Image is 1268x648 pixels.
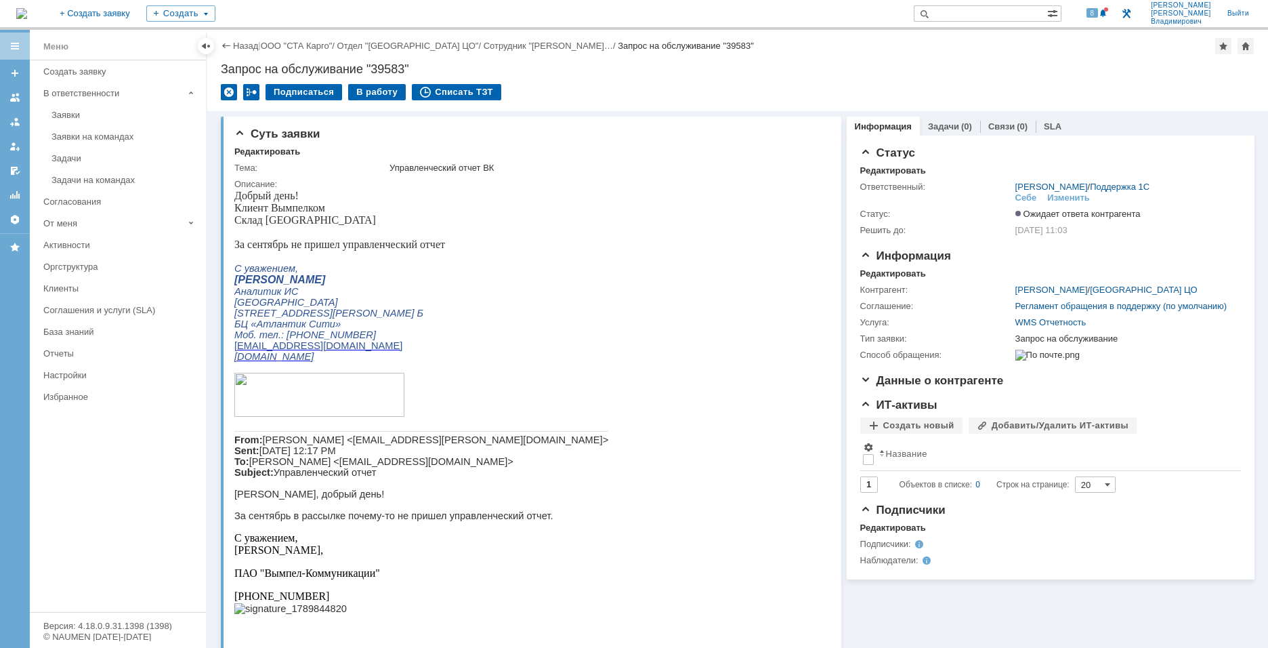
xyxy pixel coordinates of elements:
span: Данные о контрагенте [860,374,1004,387]
div: Версия: 4.18.0.9.31.1398 (1398) [43,622,192,630]
div: Тип заявки: [860,333,1013,344]
a: Перейти в интерфейс администратора [1118,5,1135,22]
a: Заявки на командах [46,126,203,147]
div: Запрос на обслуживание "39583" [221,62,1254,76]
div: Задачи [51,153,198,163]
a: Заявки на командах [4,87,26,108]
span: Настройки [863,442,874,453]
div: Клиенты [43,283,198,293]
div: В ответственности [43,88,183,98]
img: logo [16,8,27,19]
div: Запрос на обслуживание [1015,333,1235,344]
a: Отчеты [4,184,26,206]
div: © NAUMEN [DATE]-[DATE] [43,632,192,641]
div: / [1015,285,1198,296]
a: Создать заявку [38,61,203,82]
a: Мои согласования [4,160,26,182]
a: Соглашения и услуги (SLA) [38,300,203,321]
span: Информация [860,249,951,262]
div: Запрос на обслуживание "39583" [618,41,754,51]
div: | [258,40,260,50]
div: Настройки [43,370,198,380]
i: Строк на странице: [900,477,1070,493]
div: Отчеты [43,348,198,359]
div: / [1015,182,1150,193]
span: Владимирович [1151,18,1211,26]
div: Редактировать [860,523,926,533]
span: [PERSON_NAME] [1151,1,1211,9]
a: Заявки [46,104,203,125]
a: Оргструктура [38,256,203,277]
img: По почте.png [1015,350,1080,361]
div: Себе [1015,193,1037,203]
span: Ожидает ответа контрагента [1015,209,1141,219]
span: Статус [860,146,915,159]
div: Соглашения и услуги (SLA) [43,305,198,315]
div: Название [886,449,927,459]
div: Согласования [43,197,198,207]
a: Мои заявки [4,136,26,157]
span: Расширенный поиск [1047,6,1061,19]
span: ИТ-активы [860,399,937,411]
div: Заявки на командах [51,131,198,142]
a: Задачи [46,148,203,169]
div: Способ обращения: [860,350,1013,361]
a: Сотрудник "[PERSON_NAME]… [484,41,613,51]
a: Активности [38,235,203,256]
div: Наблюдатели: [860,555,996,566]
a: [GEOGRAPHIC_DATA] ЦО [1090,285,1197,295]
a: Задачи [928,121,959,131]
div: Редактировать [860,268,926,279]
a: [PERSON_NAME] [1015,285,1088,295]
a: База знаний [38,321,203,342]
th: Название [876,439,1234,471]
a: Согласования [38,191,203,212]
a: Отчеты [38,343,203,364]
span: Суть заявки [234,127,320,140]
div: Редактировать [860,165,926,176]
div: Активности [43,240,198,250]
span: [PERSON_NAME] [1151,9,1211,18]
div: Ответственный: [860,182,1013,193]
a: WMS Отчетность [1015,317,1086,327]
div: Создать заявку [43,66,198,77]
div: Задачи на командах [51,175,198,185]
div: Статус: [860,209,1013,220]
a: Поддержка 1С [1090,182,1149,192]
a: Настройки [38,365,203,386]
div: Добавить в избранное [1215,38,1231,54]
div: Редактировать [234,146,300,157]
div: Оргструктура [43,262,198,272]
div: Подписчики: [860,539,996,550]
div: Соглашение: [860,301,1013,312]
div: Работа с массовостью [243,84,259,100]
div: Удалить [221,84,237,100]
span: 8 [1086,8,1099,18]
div: (0) [961,121,972,131]
div: Изменить [1047,193,1090,203]
div: Скрыть меню [198,38,214,54]
div: / [337,41,484,51]
div: От меня [43,218,183,228]
a: Регламент обращения в поддержку (по умолчанию) [1015,301,1227,311]
span: Подписчики [860,504,946,517]
a: Отдел "[GEOGRAPHIC_DATA] ЦО" [337,41,479,51]
div: 0 [975,477,980,493]
a: Заявки в моей ответственности [4,111,26,133]
div: / [261,41,337,51]
div: Меню [43,39,68,55]
div: Услуга: [860,317,1013,328]
a: SLA [1044,121,1061,131]
a: Перейти на домашнюю страницу [16,8,27,19]
a: Назад [233,41,258,51]
a: Задачи на командах [46,169,203,190]
a: Настройки [4,209,26,230]
a: Информация [855,121,912,131]
div: Управленческий отчет ВК [389,163,822,174]
div: (0) [1017,121,1028,131]
div: Сделать домашней страницей [1238,38,1254,54]
div: / [484,41,618,51]
a: ООО "СТА Карго" [261,41,333,51]
span: Объектов в списке: [900,480,972,489]
div: Создать [146,5,215,22]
